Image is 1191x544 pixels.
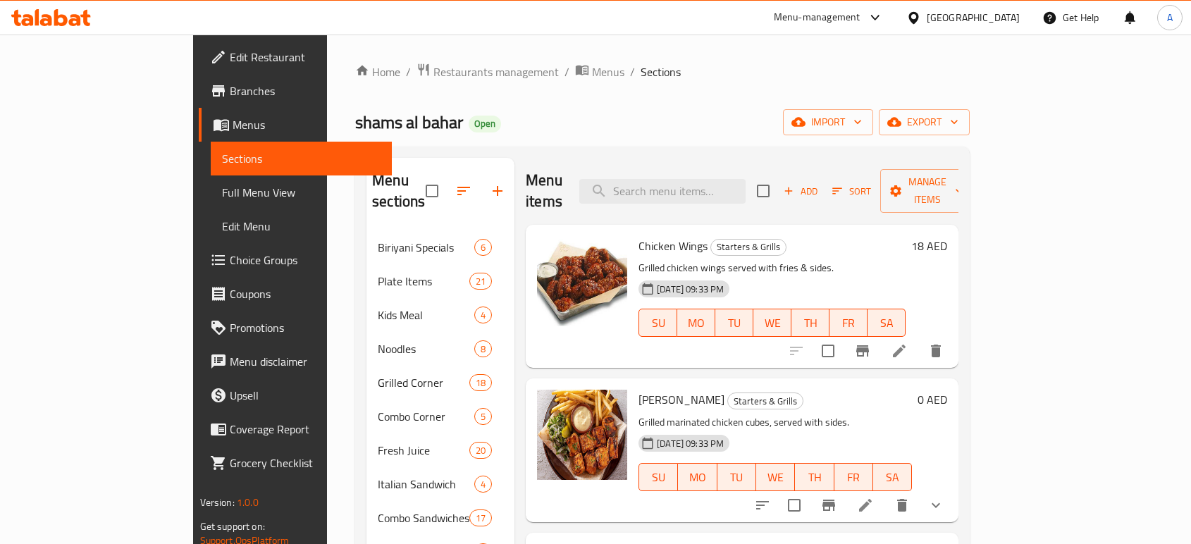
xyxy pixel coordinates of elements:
a: Restaurants management [416,63,559,81]
a: Menus [199,108,392,142]
button: Add section [481,174,514,208]
span: Coupons [230,285,381,302]
span: TU [723,467,751,488]
div: Grilled Corner [378,374,469,391]
img: Shish Tawook [537,390,627,480]
div: Grilled Corner18 [366,366,514,400]
span: Edit Menu [222,218,381,235]
button: SU [638,309,677,337]
span: [DATE] 09:33 PM [651,437,729,450]
p: Grilled chicken wings served with fries & sides. [638,259,906,277]
a: Branches [199,74,392,108]
div: items [469,442,492,459]
button: Branch-specific-item [812,488,846,522]
div: Noodles8 [366,332,514,366]
h2: Menu sections [372,170,426,212]
span: import [794,113,862,131]
span: 21 [470,275,491,288]
button: SA [868,309,906,337]
span: Combo Sandwiches [378,509,469,526]
span: Menus [592,63,624,80]
a: Coupons [199,277,392,311]
li: / [564,63,569,80]
div: Kids Meal4 [366,298,514,332]
span: 4 [475,478,491,491]
button: SA [873,463,912,491]
button: MO [677,309,715,337]
span: TU [721,313,748,333]
span: Kids Meal [378,307,474,323]
h6: 0 AED [918,390,947,409]
a: Edit Menu [211,209,392,243]
span: TH [797,313,824,333]
span: SA [879,467,906,488]
span: [PERSON_NAME] [638,389,724,410]
span: Starters & Grills [728,393,803,409]
span: Select all sections [417,176,447,206]
span: shams al bahar [355,106,463,138]
span: Sort [832,183,871,199]
span: SU [645,313,672,333]
li: / [406,63,411,80]
div: items [474,307,492,323]
div: items [469,273,492,290]
button: SU [638,463,678,491]
a: Coverage Report [199,412,392,446]
div: items [474,408,492,425]
span: 17 [470,512,491,525]
button: sort-choices [746,488,779,522]
span: Promotions [230,319,381,336]
div: Combo Sandwiches17 [366,501,514,535]
div: Fresh Juice [378,442,469,459]
button: TU [715,309,753,337]
span: Sections [222,150,381,167]
h2: Menu items [526,170,562,212]
span: TH [801,467,828,488]
a: Grocery Checklist [199,446,392,480]
span: 5 [475,410,491,424]
div: items [474,476,492,493]
button: Add [778,180,823,202]
button: Sort [829,180,875,202]
span: 8 [475,342,491,356]
div: Biriyani Specials6 [366,230,514,264]
a: Menus [575,63,624,81]
h6: 18 AED [911,236,947,256]
button: FR [834,463,873,491]
span: Sections [641,63,681,80]
span: Add item [778,180,823,202]
div: [GEOGRAPHIC_DATA] [927,10,1020,25]
div: items [474,340,492,357]
span: Open [469,118,501,130]
button: TH [795,463,834,491]
button: import [783,109,873,135]
span: Upsell [230,387,381,404]
button: MO [678,463,717,491]
div: Starters & Grills [710,239,786,256]
span: Biriyani Specials [378,239,474,256]
a: Edit menu item [857,497,874,514]
span: Get support on: [200,517,265,536]
img: Chicken Wings [537,236,627,326]
span: export [890,113,958,131]
button: WE [756,463,795,491]
span: WE [762,467,789,488]
span: WE [759,313,786,333]
button: delete [885,488,919,522]
button: show more [919,488,953,522]
span: Full Menu View [222,184,381,201]
div: Italian Sandwich [378,476,474,493]
div: Noodles [378,340,474,357]
div: items [474,239,492,256]
span: 20 [470,444,491,457]
span: Select to update [813,336,843,366]
div: Plate Items21 [366,264,514,298]
span: FR [840,467,868,488]
span: Branches [230,82,381,99]
input: search [579,179,746,204]
a: Sections [211,142,392,175]
span: Restaurants management [433,63,559,80]
span: Add [782,183,820,199]
div: Plate Items [378,273,469,290]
